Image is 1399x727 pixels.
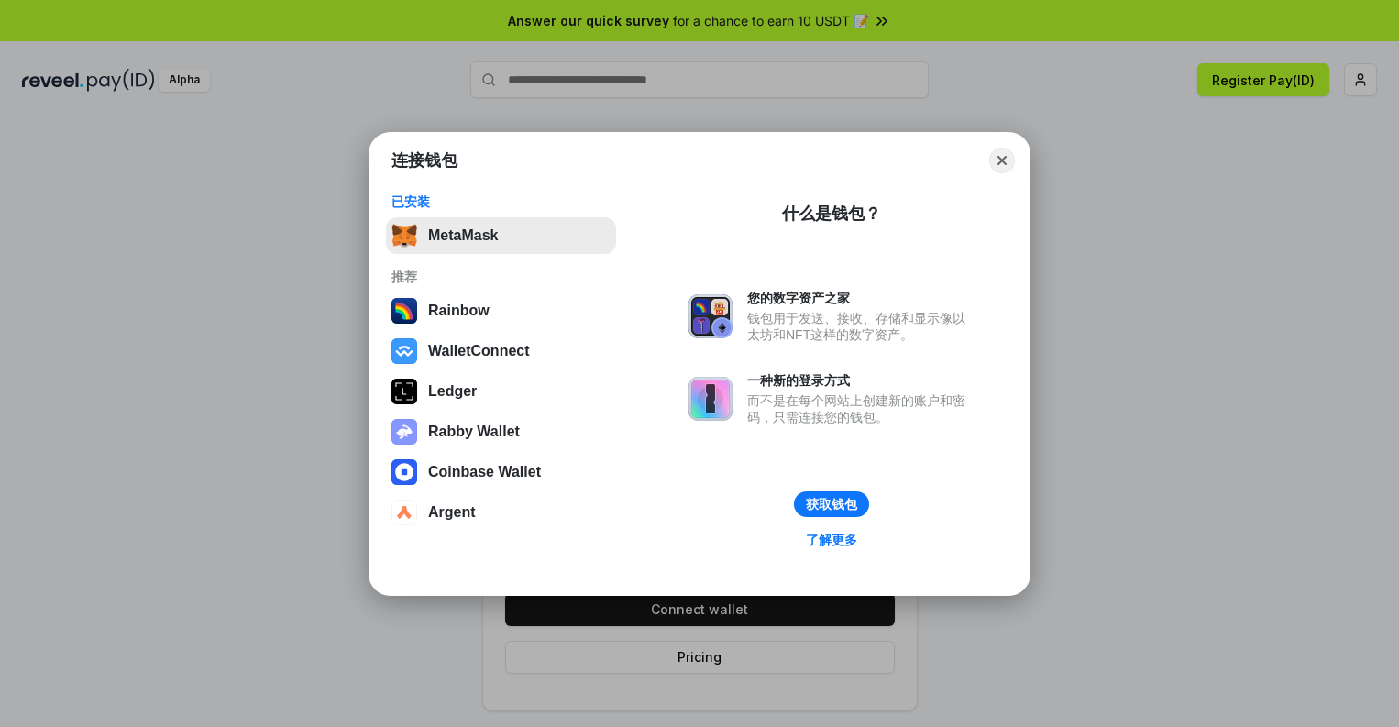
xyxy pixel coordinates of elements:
div: 了解更多 [806,532,857,548]
img: svg+xml,%3Csvg%20fill%3D%22none%22%20height%3D%2233%22%20viewBox%3D%220%200%2035%2033%22%20width%... [391,223,417,248]
div: 而不是在每个网站上创建新的账户和密码，只需连接您的钱包。 [747,392,975,425]
div: MetaMask [428,227,498,244]
img: svg+xml,%3Csvg%20xmlns%3D%22http%3A%2F%2Fwww.w3.org%2F2000%2Fsvg%22%20fill%3D%22none%22%20viewBox... [391,419,417,445]
div: Argent [428,504,476,521]
button: Coinbase Wallet [386,454,616,490]
button: WalletConnect [386,333,616,369]
button: 获取钱包 [794,491,869,517]
img: svg+xml,%3Csvg%20width%3D%2228%22%20height%3D%2228%22%20viewBox%3D%220%200%2028%2028%22%20fill%3D... [391,500,417,525]
img: svg+xml,%3Csvg%20width%3D%22120%22%20height%3D%22120%22%20viewBox%3D%220%200%20120%20120%22%20fil... [391,298,417,324]
button: Argent [386,494,616,531]
div: 获取钱包 [806,496,857,512]
h1: 连接钱包 [391,149,457,171]
div: 推荐 [391,269,611,285]
img: svg+xml,%3Csvg%20xmlns%3D%22http%3A%2F%2Fwww.w3.org%2F2000%2Fsvg%22%20width%3D%2228%22%20height%3... [391,379,417,404]
div: WalletConnect [428,343,530,359]
div: Rabby Wallet [428,424,520,440]
button: Close [989,148,1015,173]
img: svg+xml,%3Csvg%20xmlns%3D%22http%3A%2F%2Fwww.w3.org%2F2000%2Fsvg%22%20fill%3D%22none%22%20viewBox... [688,294,733,338]
div: 什么是钱包？ [782,203,881,225]
img: svg+xml,%3Csvg%20width%3D%2228%22%20height%3D%2228%22%20viewBox%3D%220%200%2028%2028%22%20fill%3D... [391,338,417,364]
button: Rainbow [386,292,616,329]
img: svg+xml,%3Csvg%20width%3D%2228%22%20height%3D%2228%22%20viewBox%3D%220%200%2028%2028%22%20fill%3D... [391,459,417,485]
div: Ledger [428,383,477,400]
button: Ledger [386,373,616,410]
div: Coinbase Wallet [428,464,541,480]
button: MetaMask [386,217,616,254]
div: 您的数字资产之家 [747,290,975,306]
div: 一种新的登录方式 [747,372,975,389]
div: 已安装 [391,193,611,210]
img: svg+xml,%3Csvg%20xmlns%3D%22http%3A%2F%2Fwww.w3.org%2F2000%2Fsvg%22%20fill%3D%22none%22%20viewBox... [688,377,733,421]
a: 了解更多 [795,528,868,552]
div: Rainbow [428,303,490,319]
div: 钱包用于发送、接收、存储和显示像以太坊和NFT这样的数字资产。 [747,310,975,343]
button: Rabby Wallet [386,413,616,450]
